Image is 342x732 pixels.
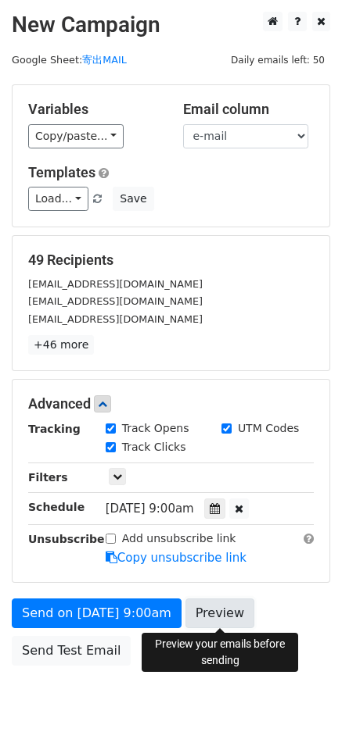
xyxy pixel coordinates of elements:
[28,164,95,180] a: Templates
[264,657,342,732] div: 聊天小工具
[28,313,203,325] small: [EMAIL_ADDRESS][DOMAIN_NAME]
[28,124,124,148] a: Copy/paste...
[238,420,299,437] label: UTM Codes
[28,295,203,307] small: [EMAIL_ADDRESS][DOMAIN_NAME]
[113,187,153,211] button: Save
[106,551,247,565] a: Copy unsubscribe link
[28,252,314,269] h5: 49 Recipients
[28,501,85,513] strong: Schedule
[28,395,314,412] h5: Advanced
[12,12,330,38] h2: New Campaign
[183,101,315,118] h5: Email column
[264,657,342,732] iframe: Chat Widget
[122,439,186,455] label: Track Clicks
[142,633,298,672] div: Preview your emails before sending
[185,598,254,628] a: Preview
[28,278,203,290] small: [EMAIL_ADDRESS][DOMAIN_NAME]
[28,533,105,545] strong: Unsubscribe
[12,598,182,628] a: Send on [DATE] 9:00am
[122,420,189,437] label: Track Opens
[106,502,194,516] span: [DATE] 9:00am
[28,335,94,355] a: +46 more
[82,54,127,66] a: 寄出MAIL
[28,423,81,435] strong: Tracking
[28,101,160,118] h5: Variables
[12,54,127,66] small: Google Sheet:
[28,187,88,211] a: Load...
[225,52,330,69] span: Daily emails left: 50
[12,636,131,666] a: Send Test Email
[28,471,68,484] strong: Filters
[122,530,236,547] label: Add unsubscribe link
[225,54,330,66] a: Daily emails left: 50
